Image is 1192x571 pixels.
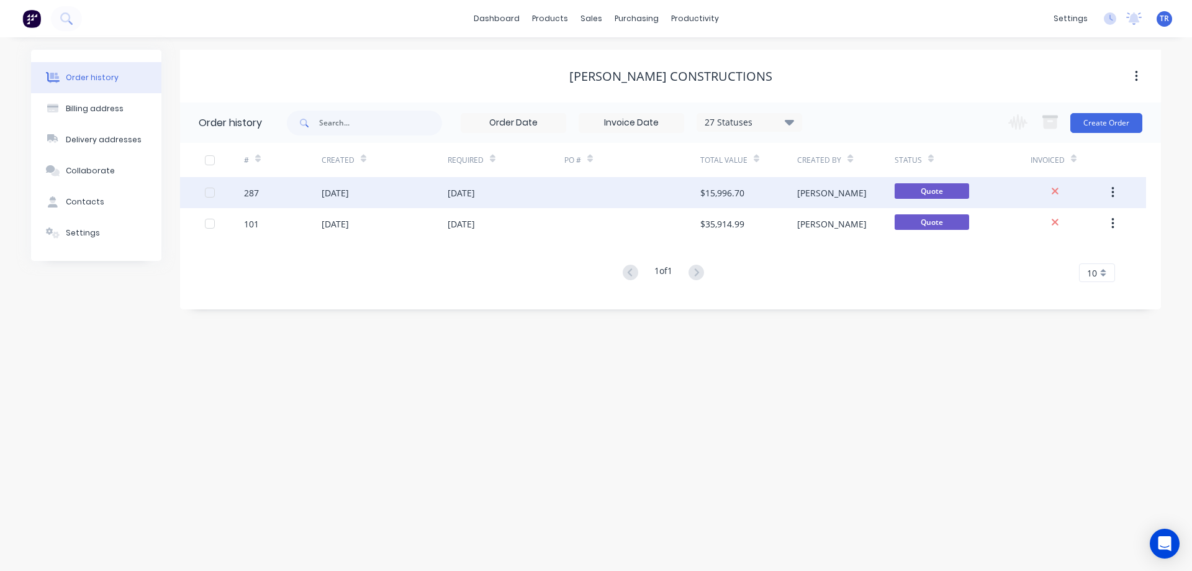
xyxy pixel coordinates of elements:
[322,155,354,166] div: Created
[574,9,608,28] div: sales
[199,116,262,130] div: Order history
[244,155,249,166] div: #
[665,9,725,28] div: productivity
[564,155,581,166] div: PO #
[244,143,322,177] div: #
[564,143,700,177] div: PO #
[700,143,797,177] div: Total Value
[1047,9,1094,28] div: settings
[322,143,448,177] div: Created
[244,217,259,231] div: 101
[569,69,772,84] div: [PERSON_NAME] Constructions
[526,9,574,28] div: products
[895,143,1031,177] div: Status
[1150,529,1180,559] div: Open Intercom Messenger
[797,143,894,177] div: Created By
[1031,143,1108,177] div: Invoiced
[1087,267,1097,280] span: 10
[797,217,867,231] div: [PERSON_NAME]
[654,264,672,282] div: 1 of 1
[448,186,475,199] div: [DATE]
[1070,113,1142,133] button: Create Order
[797,155,841,166] div: Created By
[66,72,119,83] div: Order history
[66,165,115,176] div: Collaborate
[1031,155,1065,166] div: Invoiced
[1160,13,1169,24] span: TR
[697,116,801,129] div: 27 Statuses
[895,214,969,230] span: Quote
[322,186,349,199] div: [DATE]
[700,155,747,166] div: Total Value
[22,9,41,28] img: Factory
[448,217,475,231] div: [DATE]
[895,183,969,199] span: Quote
[244,186,259,199] div: 287
[797,186,867,199] div: [PERSON_NAME]
[467,9,526,28] a: dashboard
[608,9,665,28] div: purchasing
[448,143,564,177] div: Required
[319,111,442,135] input: Search...
[66,103,124,114] div: Billing address
[31,155,161,186] button: Collaborate
[461,114,566,132] input: Order Date
[700,217,744,231] div: $35,914.99
[31,62,161,93] button: Order history
[895,155,922,166] div: Status
[322,217,349,231] div: [DATE]
[31,217,161,249] button: Settings
[579,114,684,132] input: Invoice Date
[448,155,484,166] div: Required
[66,196,104,208] div: Contacts
[31,93,161,124] button: Billing address
[66,227,100,239] div: Settings
[31,186,161,217] button: Contacts
[700,186,744,199] div: $15,996.70
[66,134,142,145] div: Delivery addresses
[31,124,161,155] button: Delivery addresses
